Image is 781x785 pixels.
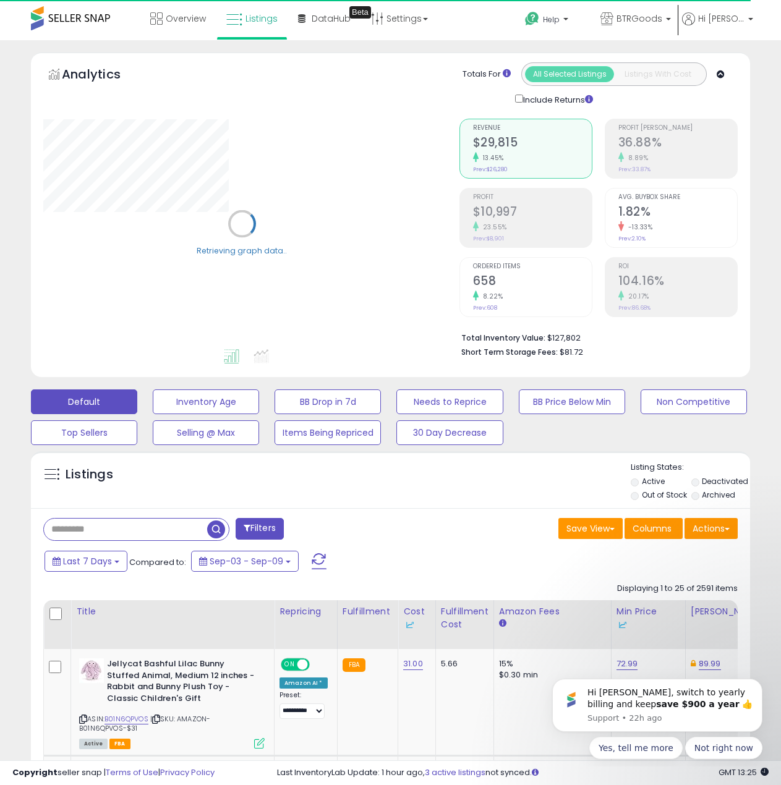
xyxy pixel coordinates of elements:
[479,223,507,232] small: 23.55%
[560,346,583,358] span: $81.72
[312,12,351,25] span: DataHub
[525,66,614,82] button: All Selected Listings
[625,518,683,539] button: Columns
[403,618,430,631] div: Some or all of the values in this column are provided from Inventory Lab.
[461,347,558,357] b: Short Term Storage Fees:
[396,389,503,414] button: Needs to Reprice
[441,605,489,631] div: Fulfillment Cost
[107,658,257,707] b: Jellycat Bashful Lilac Bunny Stuffed Animal, Medium 12 inches - Rabbit and Bunny Plush Toy - Clas...
[473,166,508,173] small: Prev: $26,280
[441,658,484,669] div: 5.66
[473,194,592,201] span: Profit
[79,739,108,749] span: All listings currently available for purchase on Amazon
[343,605,393,618] div: Fulfillment
[106,766,158,778] a: Terms of Use
[702,476,748,486] label: Deactivated
[617,658,638,670] a: 72.99
[129,556,186,568] span: Compared to:
[31,389,137,414] button: Default
[461,333,545,343] b: Total Inventory Value:
[153,420,259,445] button: Selling @ Max
[642,490,687,500] label: Out of Stock
[473,235,504,242] small: Prev: $8,901
[45,551,127,572] button: Last 7 Days
[403,658,423,670] a: 31.00
[624,292,649,301] small: 20.17%
[685,518,738,539] button: Actions
[12,767,215,779] div: seller snap | |
[515,2,589,40] a: Help
[618,166,651,173] small: Prev: 33.87%
[473,135,592,152] h2: $29,815
[624,223,653,232] small: -13.33%
[282,660,297,670] span: ON
[479,292,503,301] small: 8.22%
[618,125,737,132] span: Profit [PERSON_NAME]
[473,125,592,132] span: Revenue
[543,14,560,25] span: Help
[473,274,592,291] h2: 658
[79,658,265,747] div: ASIN:
[617,12,662,25] span: BTRGoods
[698,12,745,25] span: Hi [PERSON_NAME]
[461,329,728,344] li: $127,802
[280,677,328,689] div: Amazon AI *
[618,304,651,312] small: Prev: 86.68%
[631,462,750,473] p: Listing States:
[618,274,737,291] h2: 104.16%
[277,767,769,779] div: Last InventoryLab Update: 1 hour ago, not synced.
[479,153,504,163] small: 13.45%
[524,11,540,27] i: Get Help
[79,714,210,732] span: | SKU: AMAZON-B01N6QPVOS-$31
[642,476,665,486] label: Active
[66,466,113,483] h5: Listings
[499,658,602,669] div: 15%
[691,605,764,618] div: [PERSON_NAME]
[160,766,215,778] a: Privacy Policy
[191,551,299,572] button: Sep-03 - Sep-09
[343,658,365,672] small: FBA
[76,605,269,618] div: Title
[617,619,629,631] img: InventoryLab Logo
[463,69,511,80] div: Totals For
[63,555,112,567] span: Last 7 Days
[618,205,737,221] h2: 1.82%
[275,389,381,414] button: BB Drop in 7d
[506,92,608,106] div: Include Returns
[425,766,485,778] a: 3 active listings
[699,658,721,670] a: 89.99
[403,605,430,631] div: Cost
[79,658,104,683] img: 413Rptva3TL._SL40_.jpg
[280,605,332,618] div: Repricing
[641,389,747,414] button: Non Competitive
[618,194,737,201] span: Avg. Buybox Share
[349,6,371,19] div: Tooltip anchor
[166,12,206,25] span: Overview
[105,714,148,724] a: B01N6QPVOS
[275,420,381,445] button: Items Being Repriced
[499,669,602,681] div: $0.30 min
[245,12,278,25] span: Listings
[280,691,328,719] div: Preset:
[617,583,738,595] div: Displaying 1 to 25 of 2591 items
[519,389,625,414] button: BB Price Below Min
[473,205,592,221] h2: $10,997
[499,618,506,629] small: Amazon Fees.
[396,420,503,445] button: 30 Day Decrease
[236,518,284,540] button: Filters
[617,605,680,631] div: Min Price
[617,618,680,631] div: Some or all of the values in this column are provided from Inventory Lab.
[613,66,702,82] button: Listings With Cost
[473,263,592,270] span: Ordered Items
[702,490,735,500] label: Archived
[153,389,259,414] button: Inventory Age
[534,668,781,766] iframe: Intercom notifications message
[618,135,737,152] h2: 36.88%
